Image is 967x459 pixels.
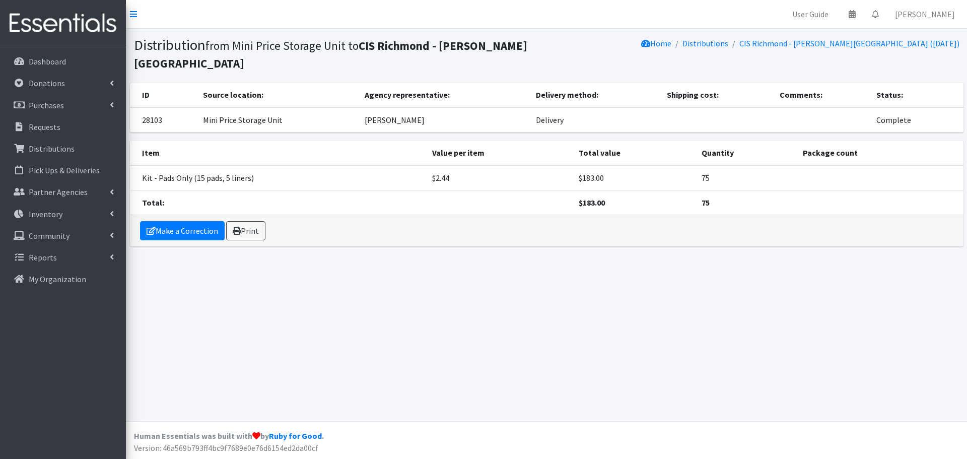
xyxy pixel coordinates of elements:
[134,38,527,71] b: CIS Richmond - [PERSON_NAME][GEOGRAPHIC_DATA]
[4,51,122,72] a: Dashboard
[579,198,605,208] strong: $183.00
[887,4,963,24] a: [PERSON_NAME]
[4,204,122,224] a: Inventory
[426,141,573,165] th: Value per item
[29,231,70,241] p: Community
[661,83,774,107] th: Shipping cost:
[226,221,265,240] a: Print
[4,139,122,159] a: Distributions
[197,107,358,133] td: Mini Price Storage Unit
[29,122,60,132] p: Requests
[530,107,661,133] td: Delivery
[140,221,225,240] a: Make a Correction
[134,36,543,71] h1: Distribution
[29,252,57,263] p: Reports
[134,443,318,453] span: Version: 46a569b793ff4bc9f7689e0e76d6154ed2da00cf
[29,187,88,197] p: Partner Agencies
[142,198,164,208] strong: Total:
[696,165,797,190] td: 75
[4,160,122,180] a: Pick Ups & Deliveries
[359,107,530,133] td: [PERSON_NAME]
[4,226,122,246] a: Community
[197,83,358,107] th: Source location:
[130,165,426,190] td: Kit - Pads Only (15 pads, 5 liners)
[4,95,122,115] a: Purchases
[269,431,322,441] a: Ruby for Good
[4,247,122,268] a: Reports
[641,38,671,48] a: Home
[29,144,75,154] p: Distributions
[29,56,66,67] p: Dashboard
[696,141,797,165] th: Quantity
[29,209,62,219] p: Inventory
[530,83,661,107] th: Delivery method:
[29,100,64,110] p: Purchases
[359,83,530,107] th: Agency representative:
[426,165,573,190] td: $2.44
[134,431,324,441] strong: Human Essentials was built with by .
[4,182,122,202] a: Partner Agencies
[130,83,197,107] th: ID
[4,269,122,289] a: My Organization
[870,83,963,107] th: Status:
[29,78,65,88] p: Donations
[702,198,710,208] strong: 75
[797,141,963,165] th: Package count
[134,38,527,71] small: from Mini Price Storage Unit to
[573,141,696,165] th: Total value
[29,274,86,284] p: My Organization
[774,83,870,107] th: Comments:
[682,38,728,48] a: Distributions
[784,4,837,24] a: User Guide
[130,141,426,165] th: Item
[4,117,122,137] a: Requests
[130,107,197,133] td: 28103
[4,7,122,40] img: HumanEssentials
[870,107,963,133] td: Complete
[573,165,696,190] td: $183.00
[739,38,959,48] a: CIS Richmond - [PERSON_NAME][GEOGRAPHIC_DATA] ([DATE])
[29,165,100,175] p: Pick Ups & Deliveries
[4,73,122,93] a: Donations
